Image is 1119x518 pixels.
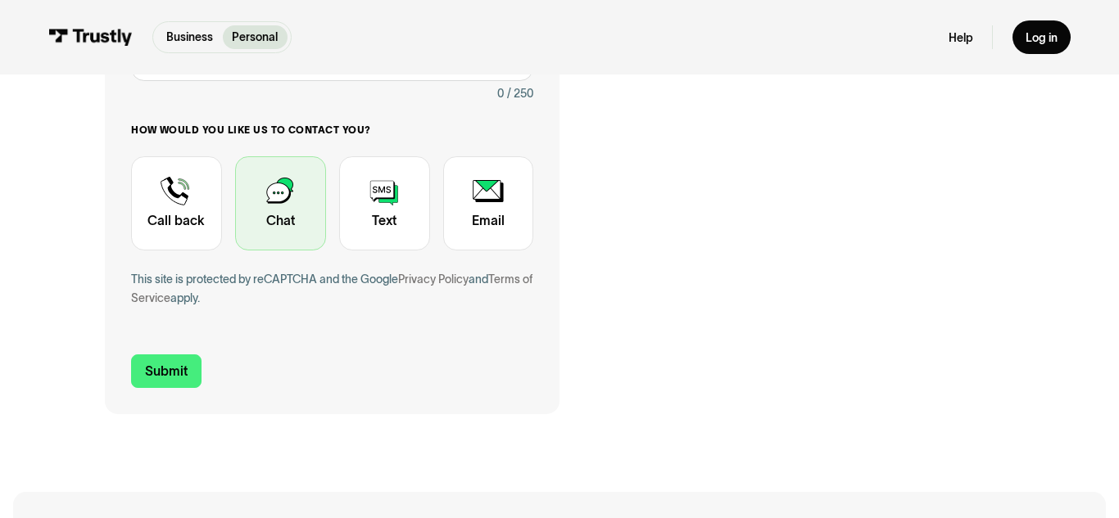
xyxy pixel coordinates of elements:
[232,29,278,46] p: Personal
[156,25,223,49] a: Business
[497,84,504,104] div: 0
[223,25,288,49] a: Personal
[131,270,533,309] div: This site is protected by reCAPTCHA and the Google and apply.
[949,30,973,45] a: Help
[507,84,533,104] div: / 250
[398,273,469,286] a: Privacy Policy
[131,124,533,137] label: How would you like us to contact you?
[166,29,213,46] p: Business
[1013,20,1071,55] a: Log in
[48,29,133,47] img: Trustly Logo
[1026,30,1058,45] div: Log in
[131,354,202,389] input: Submit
